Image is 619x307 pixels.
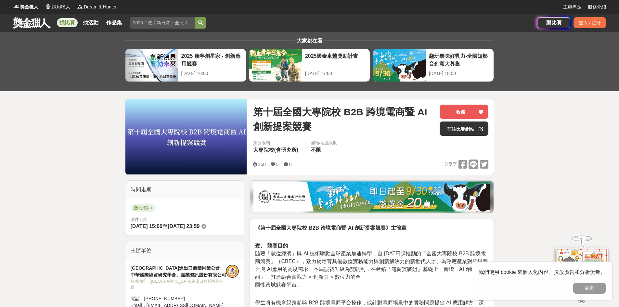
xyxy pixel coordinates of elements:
div: 主辦單位 [125,241,244,260]
a: 前往比賽網站 [440,122,488,136]
a: LogoDream & Hunter [77,4,117,10]
button: 收藏 [440,105,488,119]
a: 主辦專區 [563,4,581,10]
img: d2146d9a-e6f6-4337-9592-8cefde37ba6b.png [556,248,608,291]
div: 身分限制 [253,140,300,146]
span: 大專院校(含研究所) [253,147,298,153]
div: 翻玩臺味好乳力-全國短影音創意大募集 [429,52,490,67]
span: 250 [258,162,265,167]
div: [DATE] 18:00 [429,70,490,77]
a: 辦比賽 [538,17,570,28]
span: 獎金獵人 [20,4,38,10]
a: 作品集 [104,18,124,27]
div: 2025國泰卓越獎助計畫 [305,52,367,67]
a: 翻玩臺味好乳力-全國短影音創意大募集[DATE] 18:00 [373,49,494,82]
span: [DATE] 23:59 [168,224,200,229]
span: 徵件期間 [131,217,148,222]
div: 時間走期 [125,181,244,199]
div: 電話： [PHONE_NUMBER] [131,295,226,302]
img: Logo [45,3,51,10]
a: 2025國泰卓越獎助計畫[DATE] 17:00 [249,49,370,82]
span: 0 [289,162,292,167]
button: 確定 [573,283,606,294]
img: Logo [13,3,19,10]
span: 不限 [311,147,321,153]
img: Cover Image [125,99,247,174]
span: 大家都在看 [295,38,324,44]
a: 找比賽 [57,18,78,27]
strong: 《第十屆全國大專院校 B2B 跨境電商暨 AI 創新提案競賽》主簡章 [255,225,406,231]
strong: 壹、 競賽目的 [255,243,288,249]
span: 隨著「數位經濟」與 AI 技術驅動全球產業加速轉型，自 [DATE]起推動的「全國大專院校 B2B 跨境電商競賽」（CBEC），致力於培育具備數位實務能力與創新解決力的新世代人才。為呼應產業對跨... [255,251,488,280]
div: [DATE] 16:00 [181,70,243,77]
span: 5 [276,162,279,167]
div: 2025 康寧創星家 - 創新應用競賽 [181,52,243,67]
div: 協辦/執行： [GEOGRAPHIC_DATA]進出口商業同業公會 [131,278,226,290]
div: 登入 / 註冊 [574,17,606,28]
span: 第十屆全國大專院校 B2B 跨境電商暨 AI 創新提案競賽 [253,105,434,134]
input: 2025「洗手新日常：全民 ALL IN」洗手歌全台徵選 [130,17,195,29]
a: Logo試用獵人 [45,4,70,10]
span: 分享至 [444,160,457,169]
div: [GEOGRAPHIC_DATA]進出口商業同業公會、中華國際經貿研究學會、嘉業資訊股份有限公司 [131,265,226,278]
span: 至 [162,224,168,229]
span: 國性跨域競賽平台。 [255,282,302,288]
span: 我們使用 cookie 來個人化內容、投放廣告和分析流量。 [479,269,606,275]
div: [DATE] 17:00 [305,70,367,77]
a: 2025 康寧創星家 - 創新應用競賽[DATE] 16:00 [125,49,246,82]
a: 服務介紹 [588,4,606,10]
a: Logo獎金獵人 [13,4,38,10]
img: Logo [77,3,83,10]
img: 1c81a89c-c1b3-4fd6-9c6e-7d29d79abef5.jpg [253,182,490,211]
span: Dream & Hunter [84,4,117,10]
span: [DATE] 15:00 [131,224,162,229]
div: 國籍/地區限制 [311,140,337,146]
span: 投稿中 [131,204,156,212]
span: 試用獵人 [52,4,70,10]
a: 找活動 [80,18,101,27]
